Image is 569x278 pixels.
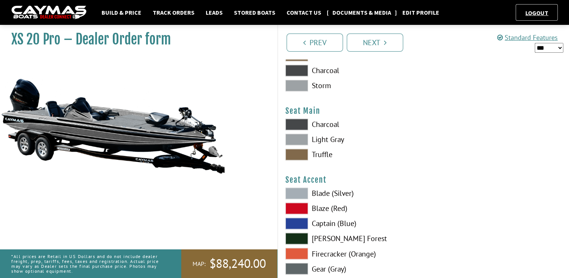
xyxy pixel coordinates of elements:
a: Next [347,34,403,52]
h1: XS 20 Pro – Dealer Order form [11,31,258,48]
a: MAP:$88,240.00 [181,249,277,278]
p: *All prices are Retail in US Dollars and do not include dealer freight, prep, tariffs, fees, taxe... [11,250,164,278]
h4: Seat Accent [285,175,562,185]
img: caymas-dealer-connect-2ed40d3bc7270c1d8d7ffb4b79bf05adc795679939227970def78ec6f6c03838.gif [11,6,86,20]
a: Contact Us [283,8,325,17]
a: Leads [202,8,226,17]
label: Truffle [285,149,416,160]
a: Edit Profile [399,8,443,17]
label: Gear (Gray) [285,263,416,274]
a: Logout [522,9,552,17]
label: Storm [285,80,416,91]
a: Documents & Media [329,8,395,17]
label: Blade (Silver) [285,188,416,199]
a: Stored Boats [230,8,279,17]
label: Captain (Blue) [285,218,416,229]
label: [PERSON_NAME] Forest [285,233,416,244]
a: Prev [287,34,343,52]
label: Firecracker (Orange) [285,248,416,259]
label: Charcoal [285,65,416,76]
h4: Seat Main [285,106,562,116]
span: $88,240.00 [209,256,266,272]
label: Blaze (Red) [285,203,416,214]
a: Standard Features [497,33,558,42]
label: Light Gray [285,134,416,145]
a: Track Orders [149,8,198,17]
label: Charcoal [285,119,416,130]
span: MAP: [193,260,206,268]
a: Build & Price [98,8,145,17]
